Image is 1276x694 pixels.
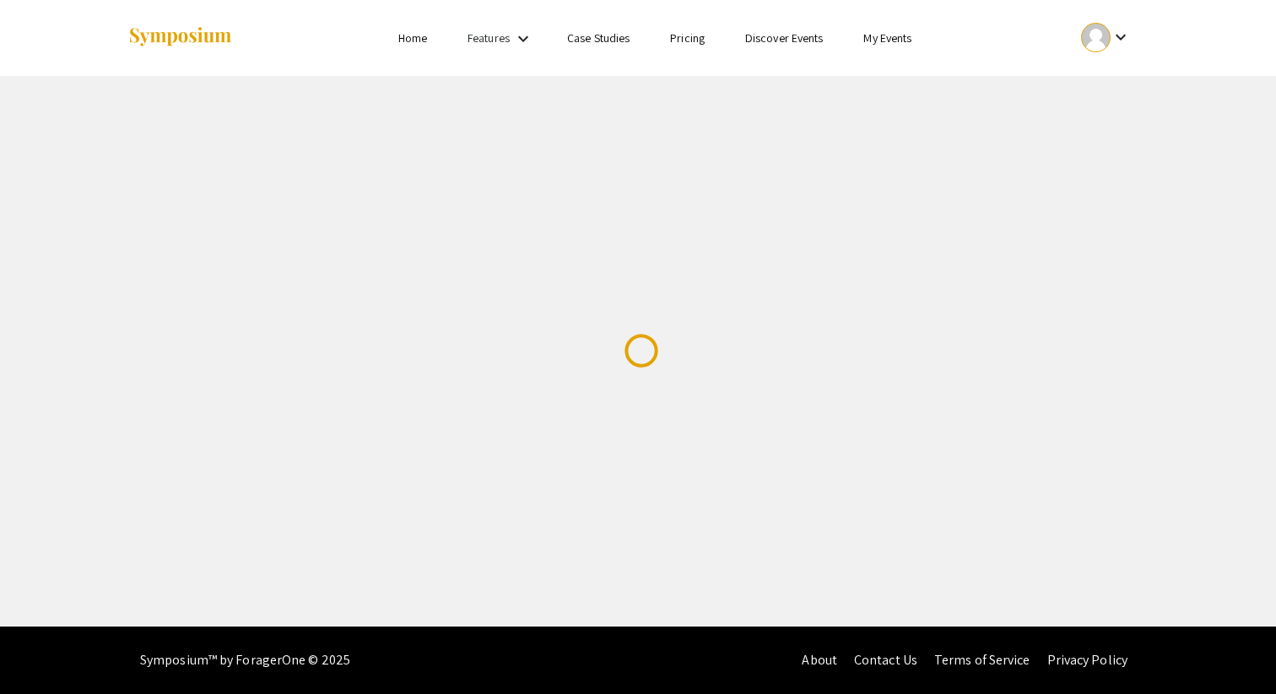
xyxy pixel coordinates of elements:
[398,30,427,46] a: Home
[1063,19,1149,56] button: Expand account dropdown
[745,30,824,46] a: Discover Events
[468,30,510,46] a: Features
[513,29,533,49] mat-icon: Expand Features list
[1047,651,1127,669] a: Privacy Policy
[670,30,705,46] a: Pricing
[1204,618,1263,681] iframe: Chat
[934,651,1030,669] a: Terms of Service
[127,26,233,49] img: Symposium by ForagerOne
[854,651,917,669] a: Contact Us
[863,30,911,46] a: My Events
[140,627,350,694] div: Symposium™ by ForagerOne © 2025
[1111,27,1131,47] mat-icon: Expand account dropdown
[802,651,837,669] a: About
[567,30,630,46] a: Case Studies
